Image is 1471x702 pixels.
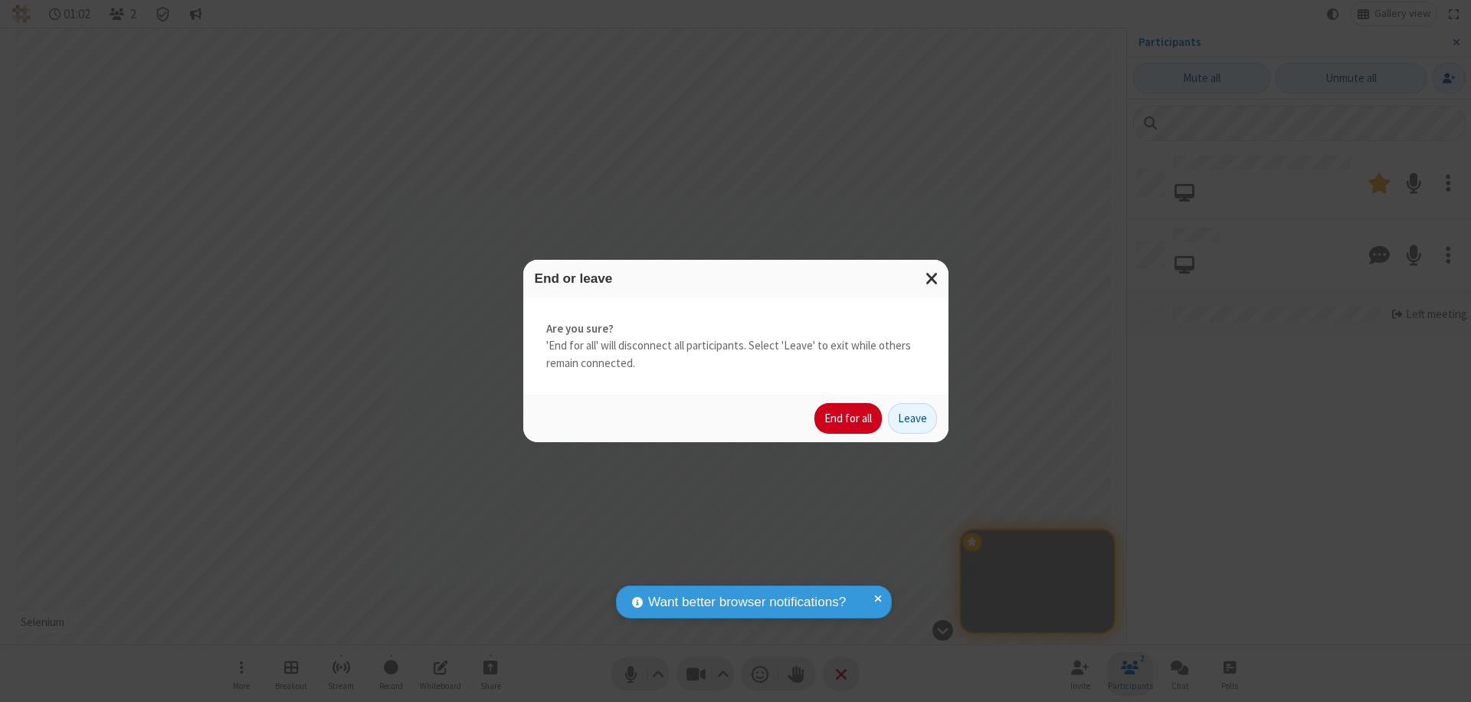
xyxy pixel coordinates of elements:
h3: End or leave [535,271,937,286]
strong: Are you sure? [546,320,926,338]
button: Leave [888,403,937,434]
span: Want better browser notifications? [648,592,846,612]
div: 'End for all' will disconnect all participants. Select 'Leave' to exit while others remain connec... [523,297,948,395]
button: Close modal [916,260,948,297]
button: End for all [814,403,882,434]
